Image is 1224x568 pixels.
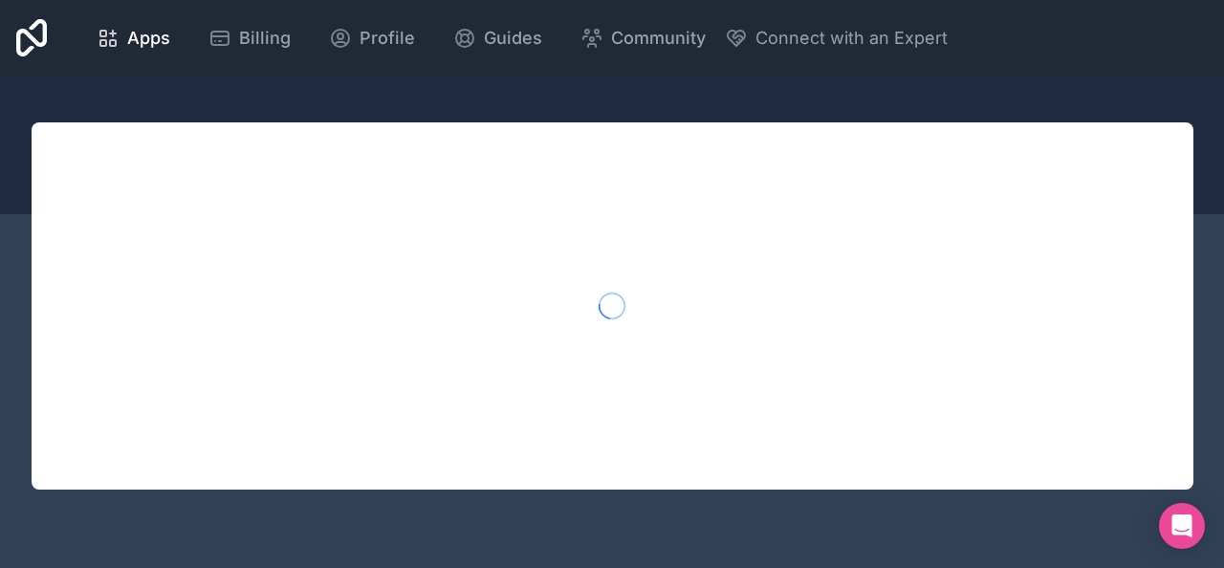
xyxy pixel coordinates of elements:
a: Billing [193,17,306,59]
span: Apps [127,25,170,52]
span: Community [611,25,706,52]
div: Open Intercom Messenger [1159,503,1205,549]
a: Guides [438,17,557,59]
span: Billing [239,25,291,52]
span: Connect with an Expert [755,25,948,52]
span: Profile [360,25,415,52]
button: Connect with an Expert [725,25,948,52]
a: Community [565,17,721,59]
span: Guides [484,25,542,52]
a: Apps [81,17,186,59]
a: Profile [314,17,430,59]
